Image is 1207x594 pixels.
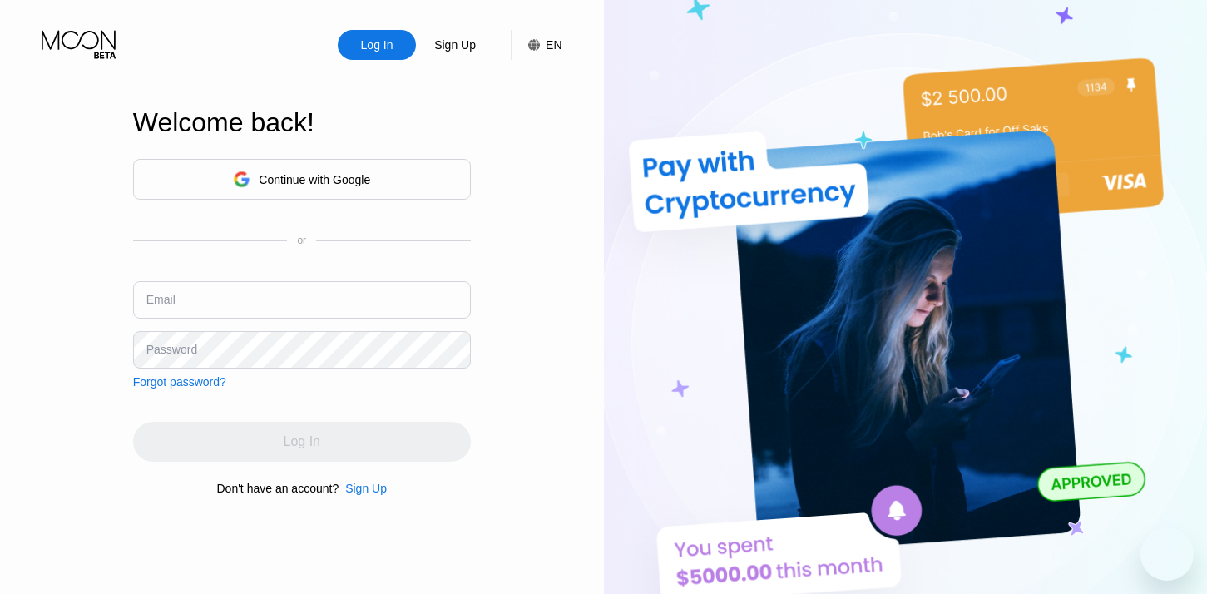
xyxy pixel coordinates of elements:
[345,482,387,495] div: Sign Up
[133,107,471,138] div: Welcome back!
[133,375,226,389] div: Forgot password?
[146,293,176,306] div: Email
[511,30,561,60] div: EN
[146,343,197,356] div: Password
[338,30,416,60] div: Log In
[259,173,370,186] div: Continue with Google
[297,235,306,246] div: or
[133,159,471,200] div: Continue with Google
[359,37,395,53] div: Log In
[546,38,561,52] div: EN
[217,482,339,495] div: Don't have an account?
[416,30,494,60] div: Sign Up
[433,37,477,53] div: Sign Up
[1140,527,1194,581] iframe: Button to launch messaging window
[339,482,387,495] div: Sign Up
